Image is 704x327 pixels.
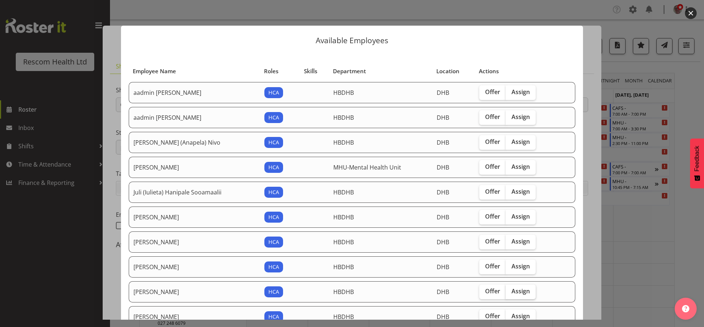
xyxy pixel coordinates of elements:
span: HCA [268,138,279,146]
span: Assign [511,163,530,170]
span: HCA [268,213,279,221]
td: aadmin [PERSON_NAME] [129,82,260,103]
span: Assign [511,213,530,220]
span: HCA [268,89,279,97]
span: Assign [511,238,530,245]
span: HCA [268,238,279,246]
span: Roles [264,67,278,75]
span: DHB [437,313,449,321]
span: DHB [437,163,449,171]
span: Offer [485,287,500,295]
span: HBDHB [333,89,354,97]
p: Available Employees [128,37,576,44]
button: Feedback - Show survey [690,138,704,188]
span: HBDHB [333,288,354,296]
span: Assign [511,113,530,120]
span: MHU-Mental Health Unit [333,163,401,171]
span: DHB [437,213,449,221]
span: Offer [485,163,500,170]
span: Department [333,67,366,75]
span: Employee Name [133,67,176,75]
td: [PERSON_NAME] [129,157,260,178]
span: Assign [511,138,530,145]
span: DHB [437,138,449,146]
span: DHB [437,114,449,122]
span: Assign [511,88,530,96]
span: HCA [268,188,279,196]
span: DHB [437,288,449,296]
span: Location [436,67,459,75]
span: Assign [511,312,530,320]
td: Juli (Iulieta) Hanipale Sooamaalii [129,182,260,203]
span: HBDHB [333,313,354,321]
span: Offer [485,238,500,245]
span: HBDHB [333,238,354,246]
span: HBDHB [333,263,354,271]
span: Feedback [694,146,700,171]
span: Offer [485,138,500,145]
span: HCA [268,263,279,271]
img: help-xxl-2.png [682,305,689,312]
span: Assign [511,287,530,295]
td: [PERSON_NAME] [129,231,260,253]
span: Assign [511,263,530,270]
span: HCA [268,313,279,321]
span: Actions [479,67,499,75]
span: Offer [485,88,500,96]
span: HCA [268,288,279,296]
span: Offer [485,312,500,320]
span: HBDHB [333,138,354,146]
td: [PERSON_NAME] [129,256,260,278]
td: [PERSON_NAME] [129,207,260,228]
td: aadmin [PERSON_NAME] [129,107,260,128]
span: Offer [485,213,500,220]
span: Skills [304,67,317,75]
span: Assign [511,188,530,195]
span: Offer [485,188,500,195]
span: DHB [437,188,449,196]
span: HBDHB [333,114,354,122]
span: DHB [437,263,449,271]
td: [PERSON_NAME] [129,281,260,302]
span: HCA [268,114,279,122]
span: DHB [437,89,449,97]
span: HBDHB [333,188,354,196]
td: [PERSON_NAME] (Anapela) Nivo [129,132,260,153]
span: Offer [485,263,500,270]
span: Offer [485,113,500,120]
span: DHB [437,238,449,246]
span: HBDHB [333,213,354,221]
span: HCA [268,163,279,171]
